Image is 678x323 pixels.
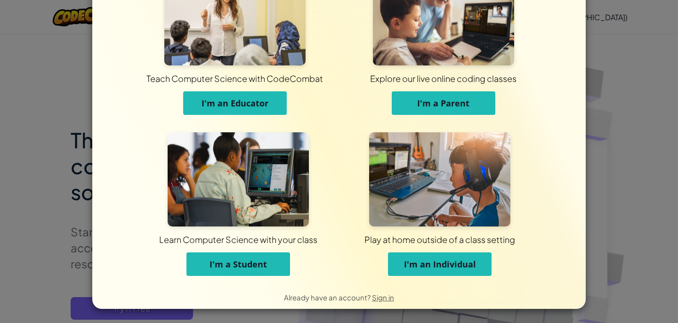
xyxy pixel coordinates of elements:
span: I'm an Individual [404,258,476,270]
img: For Students [168,132,309,226]
button: I'm a Parent [392,91,495,115]
button: I'm an Educator [183,91,287,115]
span: I'm a Parent [417,97,469,109]
a: Sign in [372,293,394,302]
span: I'm a Student [210,258,267,270]
button: I'm a Student [186,252,290,276]
img: For Individuals [369,132,510,226]
span: I'm an Educator [202,97,268,109]
span: Already have an account? [284,293,372,302]
button: I'm an Individual [388,252,492,276]
div: Play at home outside of a class setting [208,234,671,245]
